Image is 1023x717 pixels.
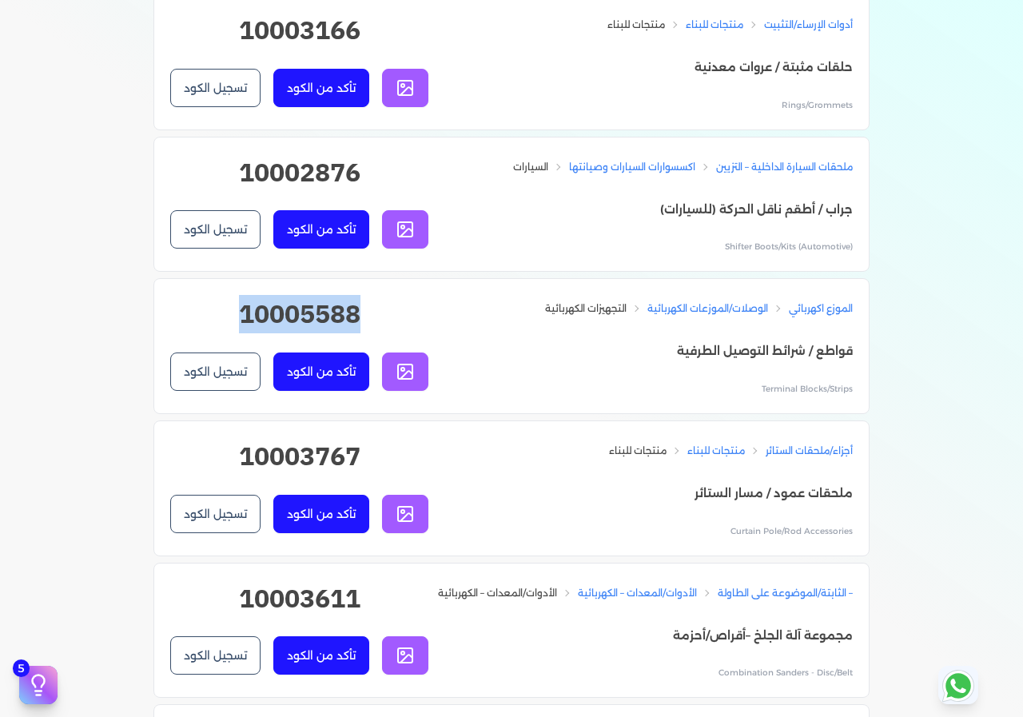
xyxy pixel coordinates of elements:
[438,626,853,647] p: مجموعة آلة الجلخ –أقراص/أحزمة
[545,341,853,362] p: قواطع / شرائط التوصيل الطرفية
[607,58,853,78] p: حلقات مثبتة / عروات معدنية
[273,495,369,533] button: تأكد من الكود
[766,444,853,458] a: أجزاء/ملحقات الستائر
[513,239,853,255] p: Shifter Boots/Kits (Automotive)
[718,586,929,600] a: الأدوات الكهربائية – الثابتة/الموضوعة على الطاولة
[13,659,30,677] span: 5
[273,69,369,107] button: تأكد من الكود
[170,580,428,631] h2: 10003611
[764,18,853,32] a: أدوات الإرساء/التثبيت
[687,444,745,458] a: منتجات للبناء
[438,586,557,600] a: الأدوات/المعدات – الكهربائية
[273,636,369,675] button: تأكد من الكود
[609,524,853,540] p: Curtain Pole/Rod Accessories
[170,495,261,533] button: تسجيل الكود
[513,200,853,221] p: (جراب / أطقم ناقل الحركة (للسيارات
[170,437,428,488] h2: 10003767
[273,210,369,249] button: تأكد من الكود
[273,353,369,391] button: تأكد من الكود
[170,11,428,62] h2: 10003166
[513,160,548,174] a: السيارات
[170,210,261,249] button: تسجيل الكود
[607,18,665,32] a: منتجات للبناء
[170,295,428,346] h2: 10005588
[19,666,58,704] button: 5
[716,160,853,174] a: ملحقات السيارة الداخلية – التزيين
[578,586,697,600] a: الأدوات/المعدات – الكهربائية
[170,153,428,205] h2: 10002876
[647,301,768,316] a: الوصلات/الموزعات الكهربائية
[569,160,695,174] a: اكسسوارات السيارات وصيانتها
[438,665,853,681] p: Combination Sanders - Disc/Belt
[789,301,853,316] a: الموزع اكهربائي
[545,301,627,316] a: التجهيزات الكهربائية
[545,381,853,397] p: Terminal Blocks/Strips
[609,484,853,504] p: ملحقات عمود / مسار الستائر
[170,353,261,391] button: تسجيل الكود
[170,636,261,675] button: تسجيل الكود
[607,98,853,114] p: Rings/Grommets
[609,444,667,458] a: منتجات للبناء
[686,18,743,32] a: منتجات للبناء
[170,69,261,107] button: تسجيل الكود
